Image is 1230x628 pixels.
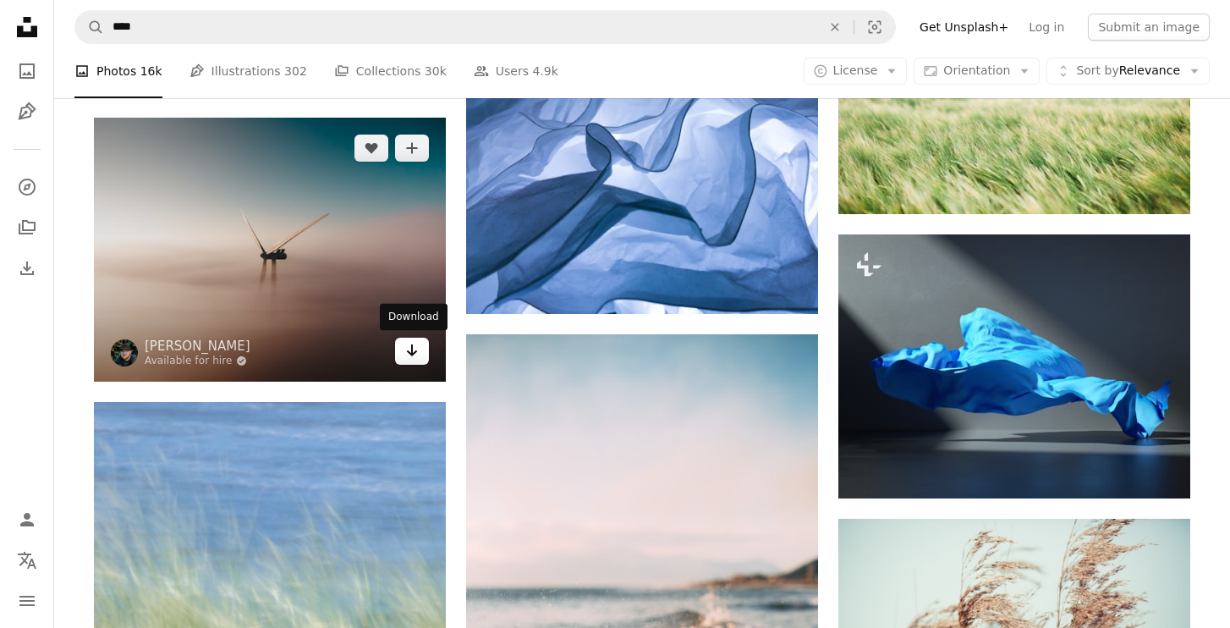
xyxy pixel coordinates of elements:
span: Sort by [1076,63,1118,77]
button: Orientation [914,58,1040,85]
a: Users 4.9k [474,44,558,98]
button: Search Unsplash [75,11,104,43]
button: Sort byRelevance [1046,58,1210,85]
a: Get Unsplash+ [909,14,1019,41]
img: black and white airplane flying in the sky [94,118,446,382]
a: Collections [10,211,44,245]
div: Download [380,304,448,331]
a: Download [395,338,429,365]
a: Illustrations [10,95,44,129]
button: Language [10,543,44,577]
a: [PERSON_NAME] [145,338,250,355]
a: Download History [10,251,44,285]
button: Add to Collection [395,135,429,162]
img: 3d render. Abstract fashion background with blue drapery falling on the floor inside the dark roo... [838,234,1190,499]
button: Menu [10,584,44,618]
button: Clear [816,11,854,43]
a: Log in [1019,14,1074,41]
a: field of green grass [838,89,1190,104]
a: Available for hire [145,355,250,368]
a: Photos [10,54,44,88]
a: black and white airplane flying in the sky [94,241,446,256]
button: Submit an image [1088,14,1210,41]
button: Visual search [854,11,895,43]
a: Home — Unsplash [10,10,44,47]
a: ocean wave at beach [466,590,818,605]
span: 302 [284,62,307,80]
button: Like [354,135,388,162]
a: Collections 30k [334,44,447,98]
span: License [833,63,878,77]
a: white textile on white textile [466,189,818,204]
span: 4.9k [532,62,557,80]
img: white textile on white textile [466,80,818,314]
img: Go to Sander Weeteling's profile [111,339,138,366]
form: Find visuals sitewide [74,10,896,44]
button: License [804,58,908,85]
span: 30k [425,62,447,80]
a: Log in / Sign up [10,503,44,537]
a: Explore [10,170,44,204]
span: Relevance [1076,63,1180,80]
span: Orientation [943,63,1010,77]
a: Illustrations 302 [189,44,307,98]
a: 3d render. Abstract fashion background with blue drapery falling on the floor inside the dark roo... [838,359,1190,374]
